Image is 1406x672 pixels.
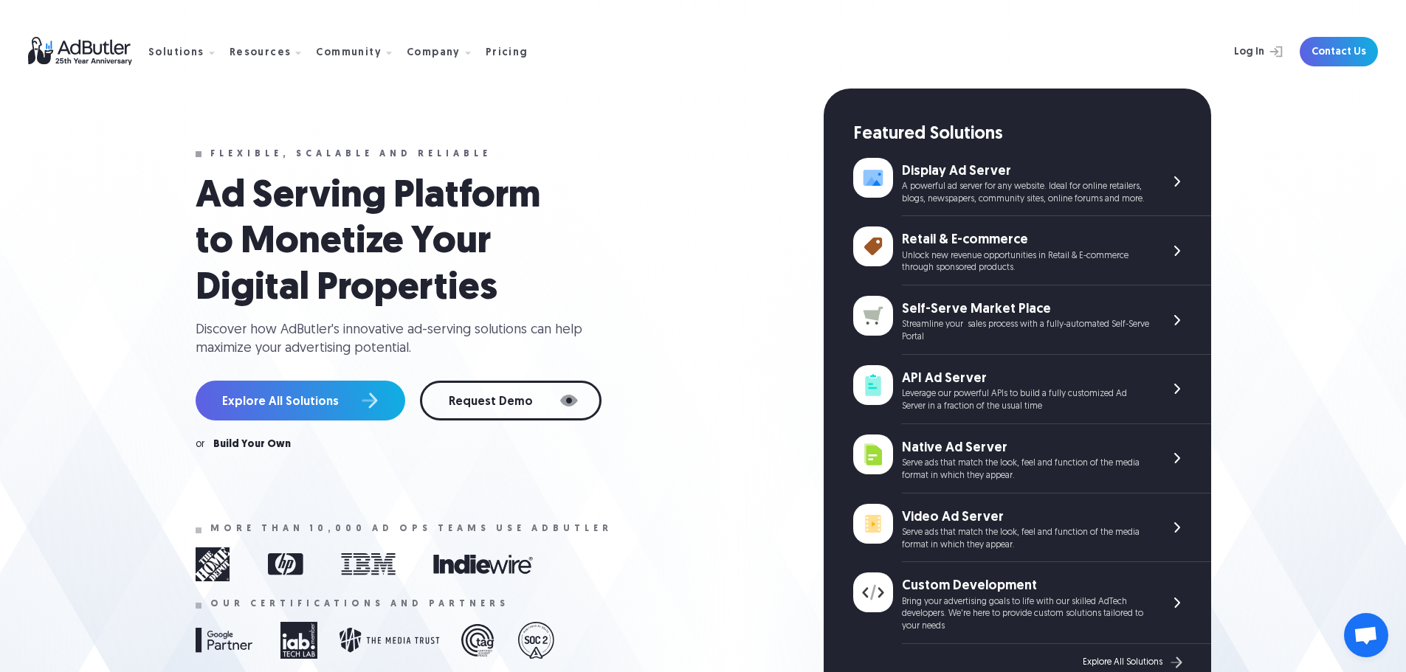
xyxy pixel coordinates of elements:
[902,162,1149,181] div: Display Ad Server
[1344,613,1388,657] a: Open chat
[148,48,204,58] div: Solutions
[902,319,1149,344] div: Streamline your sales process with a fully-automated Self-Serve Portal
[213,440,291,450] a: Build Your Own
[902,577,1149,595] div: Custom Development
[316,48,382,58] div: Community
[902,508,1149,527] div: Video Ad Server
[230,48,292,58] div: Resources
[853,424,1211,493] a: Native Ad Server Serve ads that match the look, feel and function of the media format in which th...
[196,174,579,312] h1: Ad Serving Platform to Monetize Your Digital Properties
[902,527,1149,552] div: Serve ads that match the look, feel and function of the media format in which they appear.
[902,388,1149,413] div: Leverage our powerful APIs to build a fully customized Ad Server in a fraction of the usual time
[902,457,1149,482] div: Serve ads that match the look, feel and function of the media format in which they appear.
[486,48,528,58] div: Pricing
[902,596,1149,633] div: Bring your advertising goals to life with our skilled AdTech developers. We're here to provide cu...
[1083,657,1162,668] div: Explore All Solutions
[902,439,1149,457] div: Native Ad Server
[210,599,509,609] div: Our certifications and partners
[902,370,1149,388] div: API Ad Server
[196,440,204,450] div: or
[210,149,492,159] div: Flexible, scalable and reliable
[486,45,540,58] a: Pricing
[196,381,405,420] a: Explore All Solutions
[853,355,1211,424] a: API Ad Server Leverage our powerful APIs to build a fully customized Ad Server in a fraction of t...
[902,231,1149,249] div: Retail & E-commerce
[902,250,1149,275] div: Unlock new revenue opportunities in Retail & E-commerce through sponsored products.
[853,285,1211,355] a: Self-Serve Market Place Streamline your sales process with a fully-automated Self-Serve Portal
[210,524,613,534] div: More than 10,000 ad ops teams use adbutler
[1300,37,1378,66] a: Contact Us
[902,300,1149,319] div: Self-Serve Market Place
[196,321,594,358] div: Discover how AdButler's innovative ad-serving solutions can help maximize your advertising potent...
[853,122,1211,148] div: Featured Solutions
[407,48,461,58] div: Company
[420,381,602,420] a: Request Demo
[1195,37,1291,66] a: Log In
[1083,653,1186,672] a: Explore All Solutions
[853,562,1211,644] a: Custom Development Bring your advertising goals to life with our skilled AdTech developers. We're...
[902,181,1149,206] div: A powerful ad server for any website. Ideal for online retailers, blogs, newspapers, community si...
[853,216,1211,285] a: Retail & E-commerce Unlock new revenue opportunities in Retail & E-commerce through sponsored pro...
[853,493,1211,563] a: Video Ad Server Serve ads that match the look, feel and function of the media format in which the...
[853,148,1211,217] a: Display Ad Server A powerful ad server for any website. Ideal for online retailers, blogs, newspa...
